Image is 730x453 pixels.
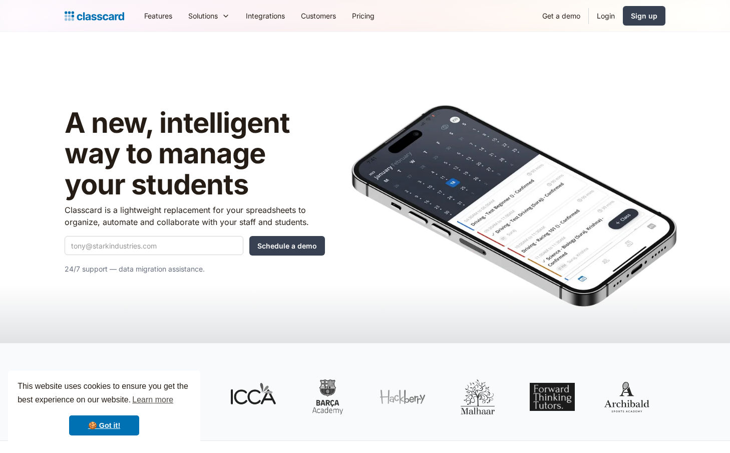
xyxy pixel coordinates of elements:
input: Schedule a demo [249,236,325,256]
span: This website uses cookies to ensure you get the best experience on our website. [18,380,191,407]
a: Customers [293,5,344,27]
p: 24/7 support — data migration assistance. [65,263,325,275]
div: cookieconsent [8,371,200,445]
a: Integrations [238,5,293,27]
a: Sign up [623,6,665,26]
a: Features [136,5,180,27]
h1: A new, intelligent way to manage your students [65,108,325,200]
form: Quick Demo Form [65,236,325,256]
a: Logo [65,9,124,23]
a: dismiss cookie message [69,415,139,435]
input: tony@starkindustries.com [65,236,243,255]
a: Pricing [344,5,383,27]
p: Classcard is a lightweight replacement for your spreadsheets to organize, automate and collaborat... [65,204,325,228]
div: Sign up [631,11,657,21]
a: learn more about cookies [131,392,175,407]
a: Get a demo [534,5,588,27]
div: Solutions [180,5,238,27]
a: Login [589,5,623,27]
div: Solutions [188,11,218,21]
